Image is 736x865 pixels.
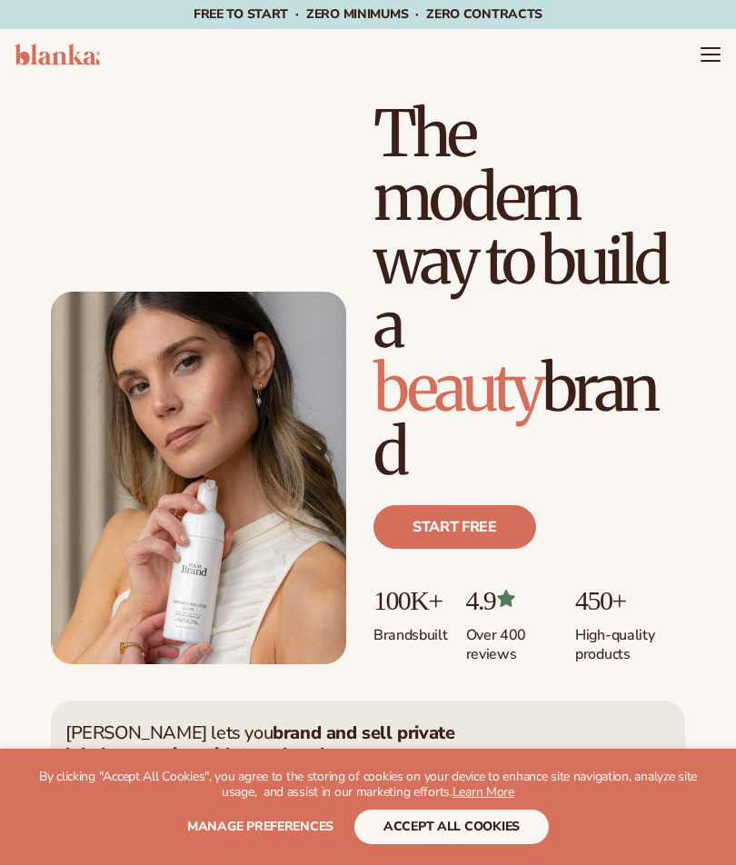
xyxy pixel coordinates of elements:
p: By clicking "Accept All Cookies", you agree to the storing of cookies on your device to enhance s... [36,770,700,800]
button: Manage preferences [187,810,333,844]
a: Learn More [453,783,514,800]
strong: brand and sell private label cosmetics with zero hassle [65,721,454,767]
p: 4.9 [466,585,558,615]
h1: The modern way to build a brand [373,102,685,483]
p: High-quality products [575,615,685,664]
p: Brands built [373,615,448,645]
img: logo [15,44,100,65]
p: 100K+ [373,585,448,615]
span: Manage preferences [187,818,333,835]
a: Start free [373,505,536,549]
span: Free to start · ZERO minimums · ZERO contracts [194,5,542,23]
img: Female holding tanning mousse. [51,292,346,664]
p: [PERSON_NAME] lets you —zero inventory, zero upfront costs, and we handle fulfillment for you. [65,722,456,810]
summary: Menu [700,44,721,65]
p: Over 400 reviews [466,615,558,664]
button: accept all cookies [354,810,549,844]
p: 450+ [575,585,685,615]
span: beauty [373,348,542,428]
